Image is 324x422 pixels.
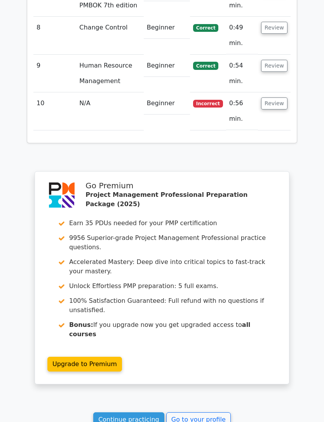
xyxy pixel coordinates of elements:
[193,62,218,69] span: Correct
[33,55,76,92] td: 9
[261,60,287,72] button: Review
[226,55,258,92] td: 0:54 min.
[76,55,143,92] td: Human Resource Management
[144,17,190,39] td: Beginner
[193,24,218,32] span: Correct
[76,92,143,130] td: N/A
[144,92,190,115] td: Beginner
[261,22,287,34] button: Review
[193,100,223,108] span: Incorrect
[33,92,76,130] td: 10
[144,55,190,77] td: Beginner
[226,92,258,130] td: 0:56 min.
[76,17,143,54] td: Change Control
[261,97,287,109] button: Review
[33,17,76,54] td: 8
[226,17,258,54] td: 0:49 min.
[47,357,122,372] a: Upgrade to Premium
